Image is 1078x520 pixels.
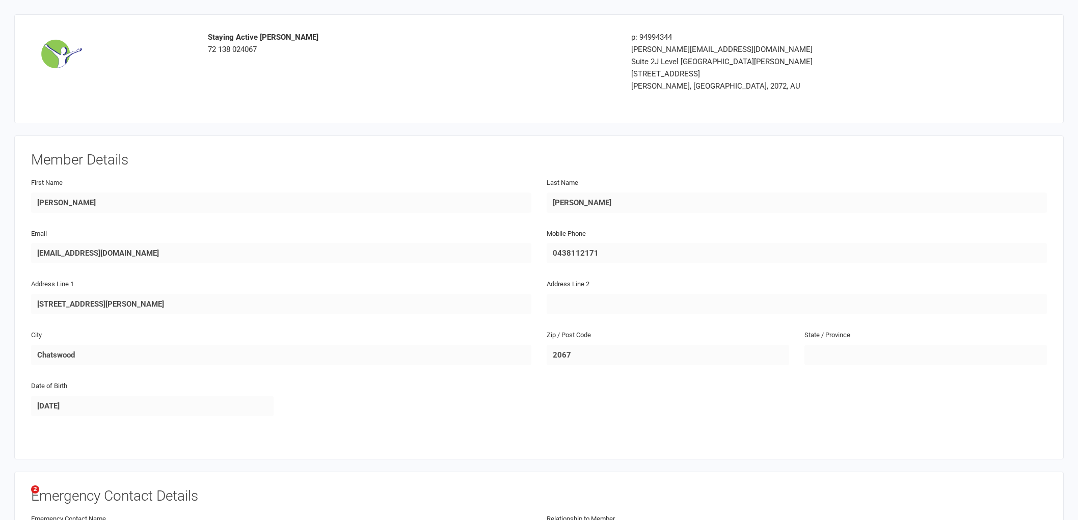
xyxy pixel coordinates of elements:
div: [PERSON_NAME][EMAIL_ADDRESS][DOMAIN_NAME] [631,43,955,56]
label: City [31,330,42,341]
label: Email [31,229,47,239]
div: [PERSON_NAME], [GEOGRAPHIC_DATA], 2072, AU [631,80,955,92]
label: State / Province [804,330,850,341]
label: Date of Birth [31,381,67,392]
label: Address Line 2 [547,279,589,290]
img: image1539556152.png [39,31,85,77]
span: 2 [31,485,39,494]
div: 72 138 024067 [208,31,616,56]
label: Address Line 1 [31,279,74,290]
strong: Staying Active [PERSON_NAME] [208,33,318,42]
label: Last Name [547,178,578,188]
label: First Name [31,178,63,188]
label: Mobile Phone [547,229,586,239]
div: Suite 2J Level [GEOGRAPHIC_DATA][PERSON_NAME] [631,56,955,68]
h3: Emergency Contact Details [31,488,1047,504]
h3: Member Details [31,152,1047,168]
iframe: Intercom live chat [10,485,35,510]
div: p: 94994344 [631,31,955,43]
div: [STREET_ADDRESS] [631,68,955,80]
label: Zip / Post Code [547,330,591,341]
